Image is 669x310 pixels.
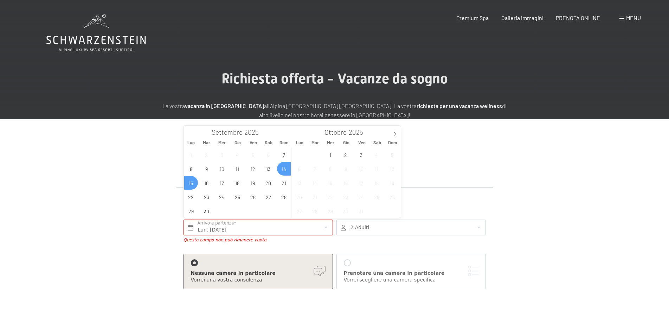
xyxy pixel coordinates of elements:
[292,176,306,190] span: Ottobre 13, 2025
[200,176,213,190] span: Settembre 16, 2025
[339,140,354,145] span: Gio
[221,70,448,87] span: Richiesta offerta - Vacanze da sogno
[262,190,275,204] span: Settembre 27, 2025
[292,140,308,145] span: Lun
[246,162,260,176] span: Settembre 12, 2025
[277,176,291,190] span: Settembre 21, 2025
[370,190,384,204] span: Ottobre 25, 2025
[277,190,291,204] span: Settembre 28, 2025
[184,148,198,162] span: Settembre 1, 2025
[199,140,214,145] span: Mar
[339,148,353,162] span: Ottobre 2, 2025
[385,148,399,162] span: Ottobre 5, 2025
[344,277,478,284] div: Vorrei scegliere una camera specifica
[191,270,326,277] div: Nessuna camera in particolare
[231,190,244,204] span: Settembre 25, 2025
[385,176,399,190] span: Ottobre 19, 2025
[323,190,337,204] span: Ottobre 22, 2025
[262,176,275,190] span: Settembre 20, 2025
[262,162,275,176] span: Settembre 13, 2025
[184,140,199,145] span: Lun
[339,204,353,218] span: Ottobre 30, 2025
[231,162,244,176] span: Settembre 11, 2025
[243,128,266,136] input: Year
[417,102,502,109] strong: richiesta per una vacanza wellness
[292,204,306,218] span: Ottobre 27, 2025
[556,14,600,21] a: PRENOTA ONLINE
[184,237,333,243] div: Questo campo non può rimanere vuoto.
[323,162,337,176] span: Ottobre 8, 2025
[184,190,198,204] span: Settembre 22, 2025
[214,140,230,145] span: Mer
[308,190,322,204] span: Ottobre 21, 2025
[369,140,385,145] span: Sab
[231,176,244,190] span: Settembre 18, 2025
[501,14,543,21] a: Galleria immagini
[245,140,261,145] span: Ven
[159,101,510,119] p: La vostra all'Alpine [GEOGRAPHIC_DATA] [GEOGRAPHIC_DATA]. La vostra di alto livello nel nostro ho...
[230,140,245,145] span: Gio
[246,176,260,190] span: Settembre 19, 2025
[292,162,306,176] span: Ottobre 6, 2025
[277,148,291,162] span: Settembre 7, 2025
[215,162,229,176] span: Settembre 10, 2025
[184,162,198,176] span: Settembre 8, 2025
[344,270,478,277] div: Prenotare una camera in particolare
[308,204,322,218] span: Ottobre 28, 2025
[339,176,353,190] span: Ottobre 16, 2025
[370,162,384,176] span: Ottobre 11, 2025
[339,162,353,176] span: Ottobre 9, 2025
[215,176,229,190] span: Settembre 17, 2025
[323,176,337,190] span: Ottobre 15, 2025
[215,190,229,204] span: Settembre 24, 2025
[370,148,384,162] span: Ottobre 4, 2025
[354,176,368,190] span: Ottobre 17, 2025
[626,14,641,21] span: Menu
[456,14,489,21] a: Premium Spa
[212,129,243,136] span: Settembre
[385,190,399,204] span: Ottobre 26, 2025
[200,190,213,204] span: Settembre 23, 2025
[246,190,260,204] span: Settembre 26, 2025
[246,148,260,162] span: Settembre 5, 2025
[200,162,213,176] span: Settembre 9, 2025
[354,204,368,218] span: Ottobre 31, 2025
[200,204,213,218] span: Settembre 30, 2025
[184,204,198,218] span: Settembre 29, 2025
[277,162,291,176] span: Settembre 14, 2025
[323,204,337,218] span: Ottobre 29, 2025
[354,190,368,204] span: Ottobre 24, 2025
[347,128,370,136] input: Year
[354,140,369,145] span: Ven
[292,190,306,204] span: Ottobre 20, 2025
[308,162,322,176] span: Ottobre 7, 2025
[339,190,353,204] span: Ottobre 23, 2025
[385,162,399,176] span: Ottobre 12, 2025
[261,140,276,145] span: Sab
[200,148,213,162] span: Settembre 2, 2025
[324,129,347,136] span: Ottobre
[215,148,229,162] span: Settembre 3, 2025
[308,176,322,190] span: Ottobre 14, 2025
[184,176,198,190] span: Settembre 15, 2025
[354,148,368,162] span: Ottobre 3, 2025
[191,277,326,284] div: Vorrei una vostra consulenza
[276,140,292,145] span: Dom
[308,140,323,145] span: Mar
[185,102,264,109] strong: vacanza in [GEOGRAPHIC_DATA]
[323,148,337,162] span: Ottobre 1, 2025
[231,148,244,162] span: Settembre 4, 2025
[354,162,368,176] span: Ottobre 10, 2025
[323,140,339,145] span: Mer
[370,176,384,190] span: Ottobre 18, 2025
[385,140,400,145] span: Dom
[262,148,275,162] span: Settembre 6, 2025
